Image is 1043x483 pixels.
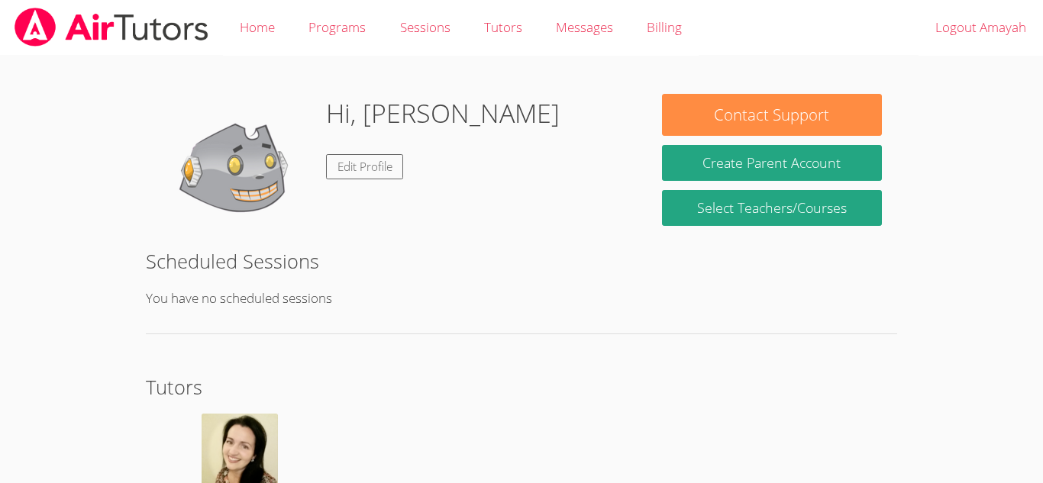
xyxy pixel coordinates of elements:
button: Contact Support [662,94,882,136]
img: airtutors_banner-c4298cdbf04f3fff15de1276eac7730deb9818008684d7c2e4769d2f7ddbe033.png [13,8,210,47]
h2: Scheduled Sessions [146,246,897,275]
a: Edit Profile [326,154,404,179]
a: Select Teachers/Courses [662,190,882,226]
h1: Hi, [PERSON_NAME] [326,94,560,133]
span: Messages [556,18,613,36]
h2: Tutors [146,372,897,401]
img: default.png [161,94,314,246]
button: Create Parent Account [662,145,882,181]
p: You have no scheduled sessions [146,288,897,310]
